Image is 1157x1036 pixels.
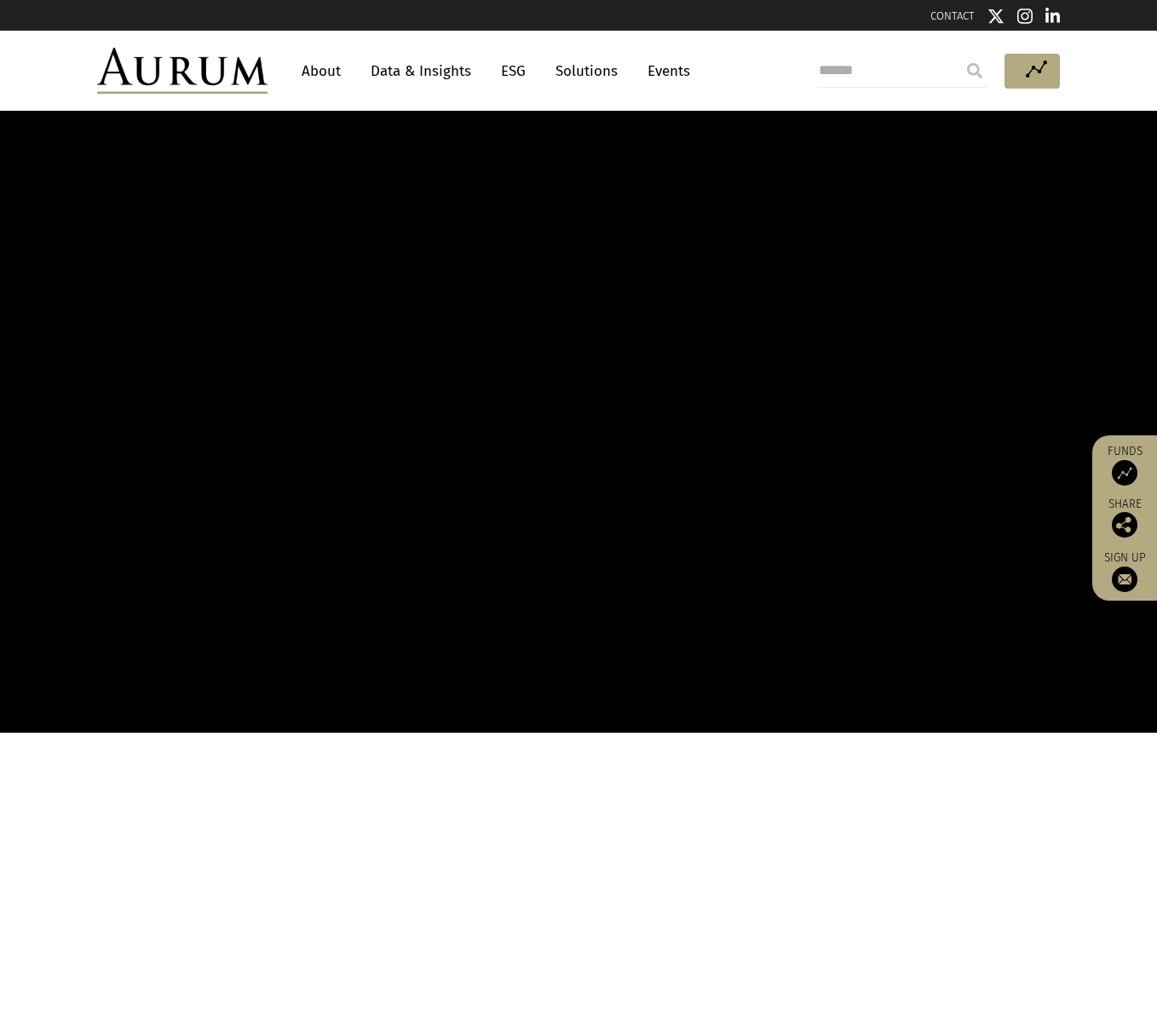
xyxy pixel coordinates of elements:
[1045,8,1061,25] img: Linkedin icon
[1112,567,1137,592] img: Sign up to our newsletter
[1112,512,1137,538] img: Share this post
[492,55,534,87] a: ESG
[639,55,690,87] a: Events
[958,54,992,88] input: Submit
[930,9,975,22] a: CONTACT
[362,55,480,87] a: Data & Insights
[1112,460,1137,486] img: Access Funds
[547,55,626,87] a: Solutions
[987,8,1004,25] img: Twitter icon
[293,55,349,87] a: About
[1101,444,1148,486] a: Funds
[1101,498,1148,538] div: Share
[1101,550,1148,592] a: Sign up
[97,48,268,94] img: Aurum
[1017,8,1033,25] img: Instagram icon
